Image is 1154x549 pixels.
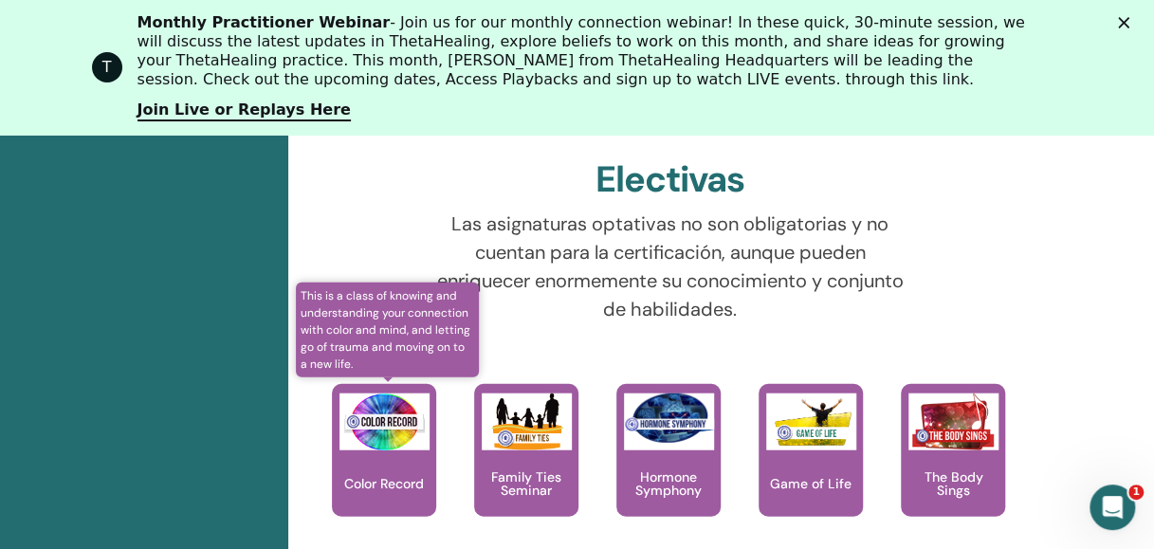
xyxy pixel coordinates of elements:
[337,477,431,490] p: Color Record
[595,158,744,202] h2: Electivas
[616,470,721,497] p: Hormone Symphony
[766,393,856,450] img: Game of Life
[474,470,578,497] p: Family Ties Seminar
[901,470,1005,497] p: The Body Sings
[482,393,572,450] img: Family Ties Seminar
[137,101,351,121] a: Join Live or Replays Here
[339,393,430,450] img: Color Record
[137,13,391,31] b: Monthly Practitioner Webinar
[624,393,714,444] img: Hormone Symphony
[137,13,1033,89] div: - Join us for our monthly connection webinar! In these quick, 30-minute session, we will discuss ...
[908,393,998,450] img: The Body Sings
[296,283,479,377] span: This is a class of knowing and understanding your connection with color and mind, and letting go ...
[1118,17,1137,28] div: Cerrar
[92,52,122,82] div: Profile image for ThetaHealing
[429,210,912,323] p: Las asignaturas optativas no son obligatorias y no cuentan para la certificación, aunque pueden e...
[1128,485,1144,500] span: 1
[1090,485,1135,530] iframe: Intercom live chat
[762,477,859,490] p: Game of Life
